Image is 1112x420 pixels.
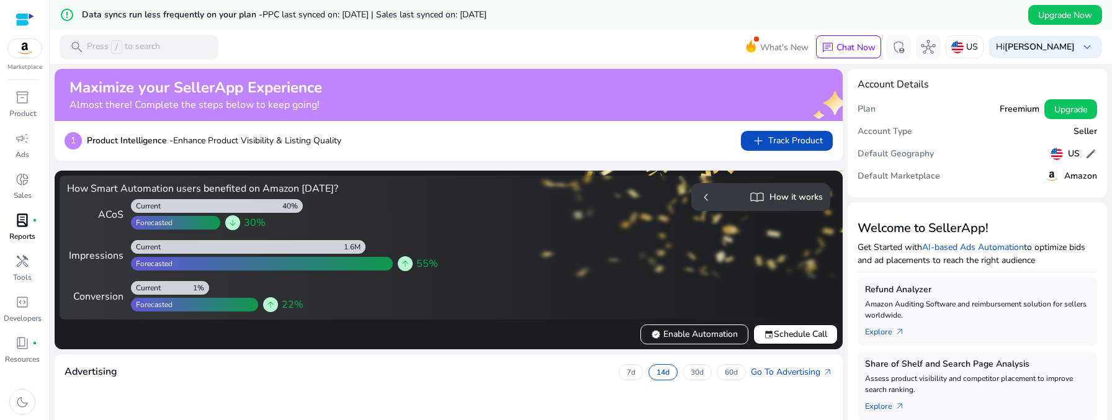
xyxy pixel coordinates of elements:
[13,272,32,283] p: Tools
[966,36,978,58] p: US
[400,259,410,269] span: arrow_upward
[760,37,809,58] span: What's New
[865,395,915,413] a: Explorearrow_outward
[8,39,42,58] img: amazon.svg
[282,201,303,211] div: 40%
[1028,5,1102,25] button: Upgrade Now
[1000,104,1039,115] h5: Freemium
[858,241,1097,267] p: Get Started with to optimize bids and ad placements to reach the right audience
[627,367,635,377] p: 7d
[1044,169,1059,184] img: amazon.svg
[67,248,123,263] div: Impressions
[15,213,30,228] span: lab_profile
[15,131,30,146] span: campaign
[858,221,1097,236] h3: Welcome to SellerApp!
[865,298,1090,321] p: Amazon Auditing Software and reimbursement solution for sellers worldwide.
[87,40,160,54] p: Press to search
[891,40,906,55] span: admin_panel_settings
[15,336,30,351] span: book_4
[416,256,438,271] span: 55%
[1074,127,1097,137] h5: Seller
[741,131,833,151] button: addTrack Product
[65,132,82,150] p: 1
[951,41,964,53] img: us.svg
[858,104,876,115] h5: Plan
[816,35,881,59] button: chatChat Now
[9,108,36,119] p: Product
[193,283,209,293] div: 1%
[69,79,322,97] h2: Maximize your SellerApp Experience
[5,354,40,365] p: Resources
[865,373,1090,395] p: Assess product visibility and competitor placement to improve search ranking.
[922,241,1024,253] a: AI-based Ads Automation
[131,259,173,269] div: Forecasted
[67,207,123,222] div: ACoS
[895,327,905,337] span: arrow_outward
[916,35,941,60] button: hub
[266,300,276,310] span: arrow_upward
[87,134,341,147] p: Enhance Product Visibility & Listing Quality
[858,127,912,137] h5: Account Type
[32,218,37,223] span: fiber_manual_record
[15,395,30,409] span: dark_mode
[15,295,30,310] span: code_blocks
[640,324,748,344] button: verifiedEnable Automation
[14,190,32,201] p: Sales
[9,231,35,242] p: Reports
[1068,149,1080,159] h5: US
[60,7,74,22] mat-icon: error_outline
[836,42,876,53] p: Chat Now
[751,365,833,378] a: Go To Advertisingarrow_outward
[858,79,929,91] h4: Account Details
[1085,148,1097,160] span: edit
[1038,9,1092,22] span: Upgrade Now
[4,313,42,324] p: Developers
[15,172,30,187] span: donut_small
[15,254,30,269] span: handyman
[823,367,833,377] span: arrow_outward
[67,289,123,304] div: Conversion
[657,367,670,377] p: 14d
[769,192,823,203] h5: How it works
[65,366,117,378] h4: Advertising
[725,367,738,377] p: 60d
[131,283,161,293] div: Current
[1080,40,1095,55] span: keyboard_arrow_down
[69,40,84,55] span: search
[1064,171,1097,182] h5: Amazon
[15,90,30,105] span: inventory_2
[865,285,1090,295] h5: Refund Analyzer
[87,135,173,146] b: Product Intelligence -
[651,329,661,339] span: verified
[691,367,704,377] p: 30d
[82,10,486,20] h5: Data syncs run less frequently on your plan -
[32,341,37,346] span: fiber_manual_record
[69,99,322,111] h4: Almost there! Complete the steps below to keep going!
[921,40,936,55] span: hub
[1005,41,1075,53] b: [PERSON_NAME]
[822,42,834,54] span: chat
[699,190,714,205] span: chevron_left
[228,218,238,228] span: arrow_downward
[7,63,42,72] p: Marketplace
[651,328,738,341] span: Enable Automation
[67,183,444,195] h4: How Smart Automation users benefited on Amazon [DATE]?
[344,242,365,252] div: 1.6M
[858,171,940,182] h5: Default Marketplace
[1054,103,1087,116] span: Upgrade
[751,133,823,148] span: Track Product
[244,215,266,230] span: 30%
[1051,148,1063,160] img: us.svg
[865,359,1090,370] h5: Share of Shelf and Search Page Analysis
[1044,99,1097,119] button: Upgrade
[895,401,905,411] span: arrow_outward
[858,149,934,159] h5: Default Geography
[753,324,838,344] button: eventSchedule Call
[996,43,1075,51] p: Hi
[865,321,915,338] a: Explorearrow_outward
[131,218,173,228] div: Forecasted
[111,40,122,54] span: /
[764,328,827,341] span: Schedule Call
[131,242,161,252] div: Current
[131,300,173,310] div: Forecasted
